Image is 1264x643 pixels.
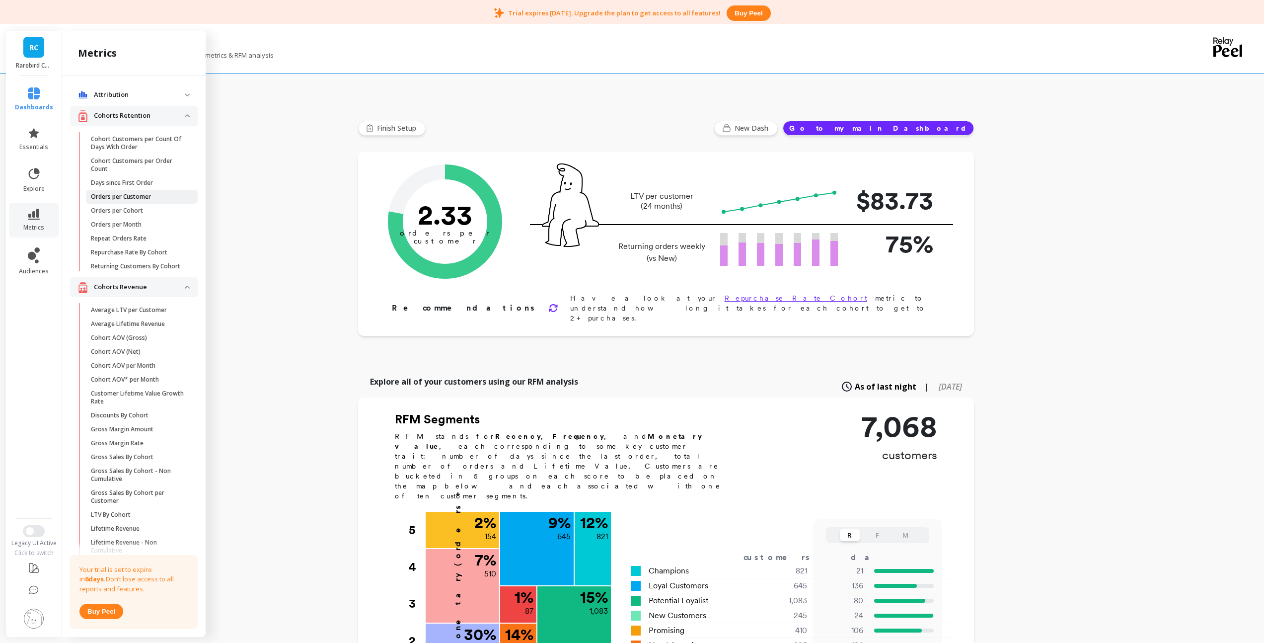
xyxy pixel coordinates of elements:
[185,93,190,96] img: down caret icon
[748,565,819,577] div: 821
[19,143,48,151] span: essentials
[413,237,476,245] tspan: customer
[400,229,490,238] tspan: orders per
[725,294,867,302] a: Repurchase Rate Cohort
[819,565,863,577] p: 21
[557,531,571,543] p: 645
[714,121,778,136] button: New Dash
[91,362,155,370] p: Cohort AOV per Month
[29,42,39,53] span: RC
[23,525,45,537] button: Switch to New UI
[418,198,472,231] text: 2.33
[91,157,186,173] p: Cohort Customers per Order Count
[474,515,496,531] p: 2 %
[16,62,52,70] p: Rarebird Coffee
[91,439,144,447] p: Gross Margin Rate
[392,302,536,314] p: Recommendations
[91,348,141,356] p: Cohort AOV (Net)
[580,589,608,605] p: 15 %
[78,281,88,294] img: navigation item icon
[91,411,149,419] p: Discounts By Cohort
[91,306,167,314] p: Average LTV per Customer
[5,549,63,557] div: Click to switch
[508,8,721,17] p: Trial expires [DATE]. Upgrade the plan to get access to all features!
[580,515,608,531] p: 12 %
[78,46,117,60] h2: metrics
[370,376,578,388] p: Explore all of your customers using our RFM analysis
[649,610,706,622] span: New Customers
[91,467,186,483] p: Gross Sales By Cohort - Non Cumulative
[94,282,185,292] p: Cohorts Revenue
[615,191,708,211] p: LTV per customer (24 months)
[15,103,53,111] span: dashboards
[91,320,165,328] p: Average Lifetime Revenue
[819,595,863,607] p: 80
[185,286,190,289] img: down caret icon
[409,585,425,622] div: 3
[615,241,708,264] p: Returning orders weekly (vs New)
[854,225,933,262] p: 75%
[24,609,44,629] img: profile picture
[91,511,131,519] p: LTV By Cohort
[91,262,180,270] p: Returning Customers By Cohort
[649,595,708,607] span: Potential Loyalist
[91,539,186,555] p: Lifetime Revenue - Non Cumulative
[748,625,819,637] div: 410
[23,224,44,232] span: metrics
[854,182,933,219] p: $83.73
[78,91,88,99] img: navigation item icon
[94,111,185,121] p: Cohorts Retention
[939,381,962,392] span: [DATE]
[395,411,733,427] h2: RFM Segments
[475,552,496,568] p: 7 %
[748,580,819,592] div: 645
[91,193,151,201] p: Orders per Customer
[377,123,419,133] span: Finish Setup
[748,595,819,607] div: 1,083
[570,293,942,323] p: Have a look at your metric to understand how long it takes for each cohort to get to 2+ purchases.
[185,114,190,117] img: down caret icon
[515,589,533,605] p: 1 %
[819,580,863,592] p: 136
[409,512,425,549] div: 5
[91,179,153,187] p: Days since First Order
[79,565,188,594] p: Your trial is set to expire in Don’t lose access to all reports and features.
[924,381,929,393] span: |
[91,235,147,242] p: Repeat Orders Rate
[840,529,860,541] button: R
[485,531,496,543] p: 154
[79,604,123,619] button: Buy peel
[895,529,915,541] button: M
[649,580,708,592] span: Loyal Customers
[358,121,426,136] button: Finish Setup
[91,390,186,405] p: Customer Lifetime Value Growth Rate
[91,525,140,533] p: Lifetime Revenue
[91,248,167,256] p: Repurchase Rate By Cohort
[590,605,608,617] p: 1,083
[505,627,533,643] p: 14 %
[783,121,974,136] button: Go to my main Dashboard
[85,574,106,583] strong: 6 days.
[748,610,819,622] div: 245
[542,163,599,247] img: pal seatted on line
[5,539,63,547] div: Legacy UI Active
[851,552,892,563] div: days
[868,529,888,541] button: F
[91,207,143,215] p: Orders per Cohort
[91,489,186,505] p: Gross Sales By Cohort per Customer
[727,5,770,21] button: Buy peel
[855,381,916,393] span: As of last night
[23,185,45,193] span: explore
[819,610,863,622] p: 24
[596,531,608,543] p: 821
[19,267,49,275] span: audiences
[525,605,533,617] p: 87
[495,432,541,440] b: Recency
[548,515,571,531] p: 9 %
[819,625,863,637] p: 106
[484,568,496,580] p: 510
[552,432,604,440] b: Frequency
[395,431,733,501] p: RFM stands for , , and , each corresponding to some key customer trait: number of days since the ...
[78,110,88,122] img: navigation item icon
[649,565,689,577] span: Champions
